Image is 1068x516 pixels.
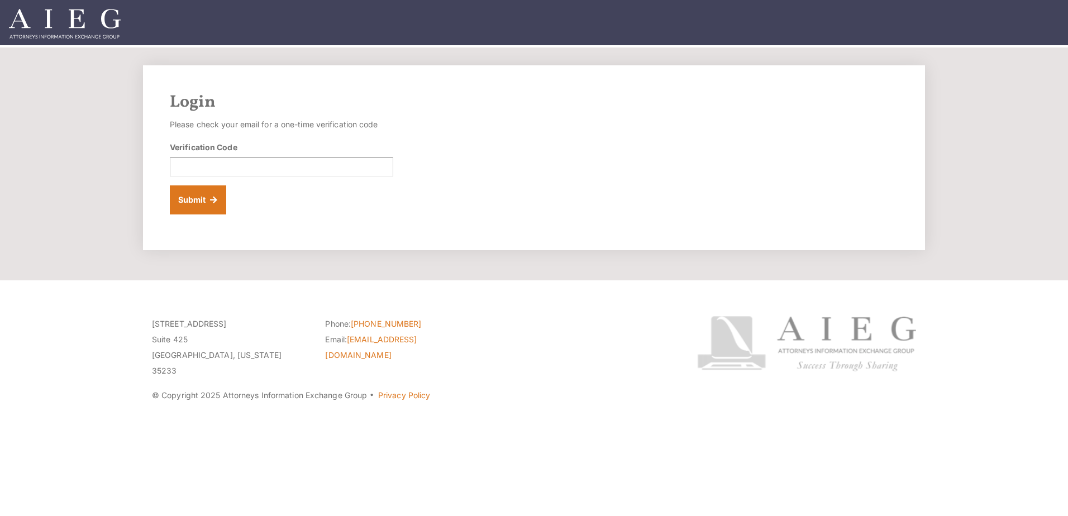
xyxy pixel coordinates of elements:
a: [EMAIL_ADDRESS][DOMAIN_NAME] [325,335,417,360]
p: Please check your email for a one-time verification code [170,117,393,132]
p: © Copyright 2025 Attorneys Information Exchange Group [152,388,655,403]
img: Attorneys Information Exchange Group [9,9,121,39]
h2: Login [170,92,898,112]
p: [STREET_ADDRESS] Suite 425 [GEOGRAPHIC_DATA], [US_STATE] 35233 [152,316,308,379]
li: Email: [325,332,481,363]
span: · [369,395,374,400]
button: Submit [170,185,226,214]
a: [PHONE_NUMBER] [351,319,421,328]
li: Phone: [325,316,481,332]
label: Verification Code [170,141,237,153]
img: Attorneys Information Exchange Group logo [697,316,916,371]
a: Privacy Policy [378,390,430,400]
